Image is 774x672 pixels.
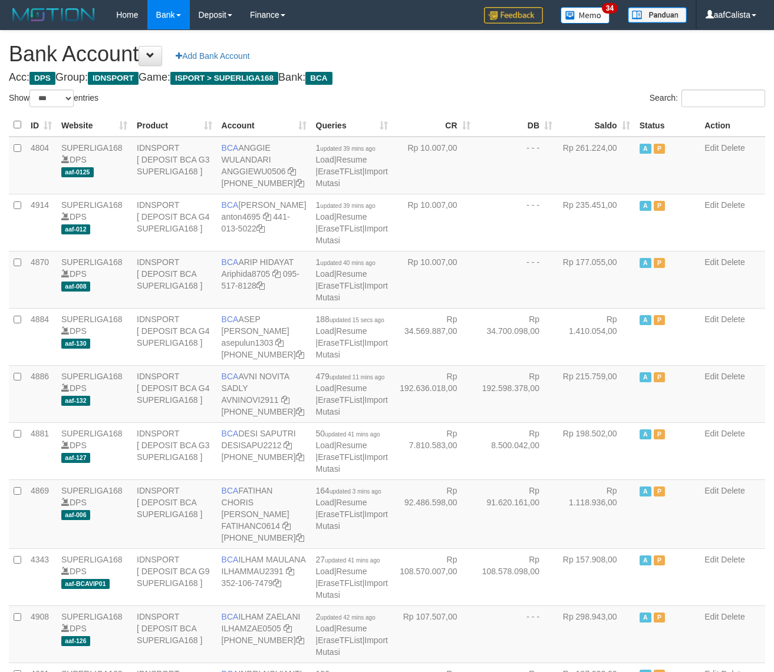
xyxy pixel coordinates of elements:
span: 188 [316,315,384,324]
span: aaf-012 [61,224,90,234]
span: updated 3 mins ago [330,488,381,495]
h4: Acc: Group: Game: Bank: [9,72,765,84]
a: Import Mutasi [316,224,388,245]
td: - - - [475,251,558,308]
span: Paused [654,486,666,496]
td: 4886 [26,365,57,422]
a: Import Mutasi [316,509,388,531]
a: Delete [721,372,745,381]
span: Active [640,613,651,623]
a: EraseTFList [318,224,362,233]
a: EraseTFList [318,281,362,290]
span: aaf-BCAVIP01 [61,579,110,589]
td: Rp 92.486.598,00 [393,479,475,548]
a: Import Mutasi [316,338,388,359]
td: DESI SAPUTRI [PHONE_NUMBER] [217,422,311,479]
label: Search: [650,90,765,107]
td: DPS [57,137,132,194]
a: Import Mutasi [316,281,388,302]
a: Load [316,269,334,279]
a: Edit [704,143,719,153]
a: Load [316,326,334,336]
a: Resume [336,155,367,164]
td: 4881 [26,422,57,479]
input: Search: [681,90,765,107]
td: DPS [57,194,132,251]
span: Active [640,486,651,496]
td: DPS [57,251,132,308]
td: Rp 107.507,00 [393,605,475,663]
a: Copy ANGGIEWU0506 to clipboard [288,167,296,176]
span: Active [640,372,651,382]
span: BCA [222,143,239,153]
a: Resume [336,441,367,450]
span: aaf-130 [61,339,90,349]
a: anton4695 [222,212,261,221]
span: | | | [316,315,388,359]
span: updated 39 mins ago [320,203,375,209]
a: Delete [721,486,745,495]
td: Rp 10.007,00 [393,137,475,194]
span: | | | [316,200,388,245]
span: | | | [316,257,388,302]
td: 4870 [26,251,57,308]
a: Delete [721,555,745,564]
a: FATIHANC0614 [222,521,280,531]
span: | | | [316,486,388,531]
th: Product: activate to sort column ascending [132,114,217,137]
td: Rp 34.700.098,00 [475,308,558,365]
a: Copy AVNINOVI2911 to clipboard [281,395,289,405]
a: Delete [721,143,745,153]
a: SUPERLIGA168 [61,612,123,621]
td: IDNSPORT [ DEPOSIT BCA G4 SUPERLIGA168 ] [132,365,217,422]
span: updated 39 mins ago [320,145,375,152]
td: DPS [57,548,132,605]
td: Rp 192.636.018,00 [393,365,475,422]
span: BCA [222,486,239,495]
a: Copy anton4695 to clipboard [263,212,271,221]
span: aaf-127 [61,453,90,463]
a: Load [316,441,334,450]
a: Copy ILHAMZAE0505 to clipboard [284,624,292,633]
a: Copy 0955178128 to clipboard [256,281,265,290]
span: Active [640,144,651,154]
span: updated 40 mins ago [320,260,375,266]
td: ILHAM ZAELANI [PHONE_NUMBER] [217,605,311,663]
span: BCA [222,555,239,564]
a: asepulun1303 [222,338,274,347]
span: Paused [654,372,666,382]
span: Paused [654,429,666,439]
span: BCA [222,372,239,381]
a: Copy 3521067479 to clipboard [273,578,281,588]
a: Resume [336,567,367,576]
a: Edit [704,555,719,564]
td: Rp 8.500.042,00 [475,422,558,479]
td: Rp 10.007,00 [393,251,475,308]
a: Import Mutasi [316,395,388,416]
span: BCA [222,315,239,324]
span: | | | [316,143,388,188]
a: Edit [704,372,719,381]
span: aaf-006 [61,510,90,520]
span: BCA [222,429,239,438]
td: IDNSPORT [ DEPOSIT BCA G3 SUPERLIGA168 ] [132,137,217,194]
th: Status [635,114,700,137]
td: Rp 108.578.098,00 [475,548,558,605]
a: Copy 4062280135 to clipboard [296,407,304,416]
span: BCA [305,72,332,85]
th: CR: activate to sort column ascending [393,114,475,137]
td: DPS [57,479,132,548]
td: DPS [57,308,132,365]
span: 50 [316,429,380,438]
span: | | | [316,555,388,600]
td: 4869 [26,479,57,548]
td: Rp 298.943,00 [557,605,635,663]
a: Resume [336,498,367,507]
a: EraseTFList [318,578,362,588]
a: SUPERLIGA168 [61,486,123,495]
td: Rp 7.810.583,00 [393,422,475,479]
td: DPS [57,365,132,422]
h1: Bank Account [9,42,765,66]
a: Delete [721,612,745,621]
span: 27 [316,555,380,564]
